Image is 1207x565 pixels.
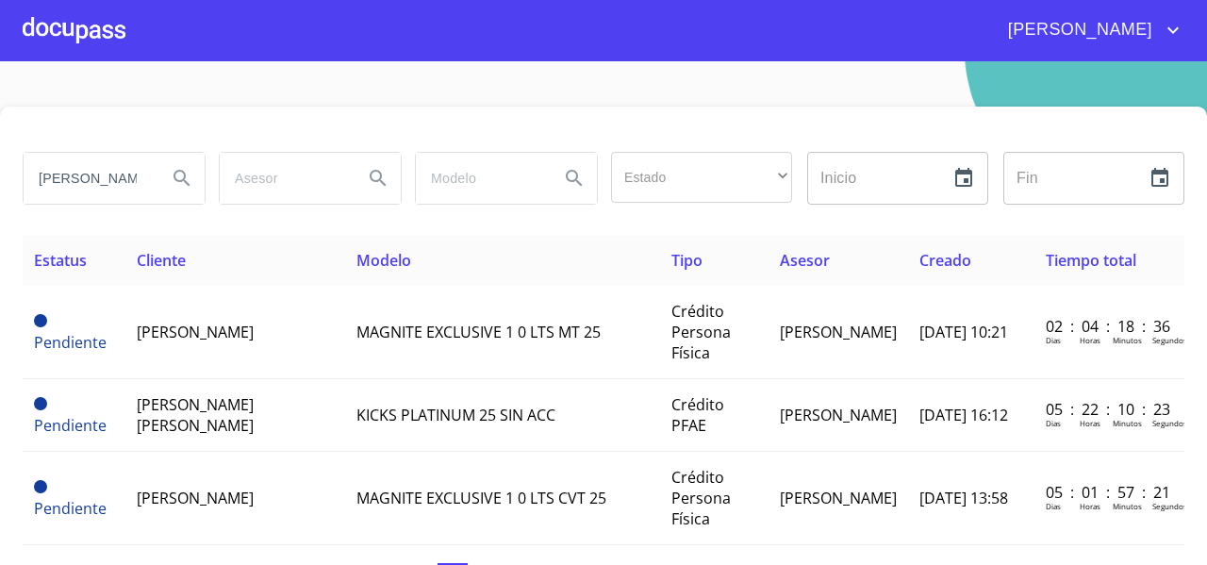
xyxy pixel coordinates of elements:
input: search [24,153,152,204]
p: Dias [1046,418,1061,428]
span: MAGNITE EXCLUSIVE 1 0 LTS MT 25 [356,322,601,342]
p: Segundos [1152,335,1187,345]
p: Dias [1046,335,1061,345]
button: Search [355,156,401,201]
span: [PERSON_NAME] [137,322,254,342]
p: Segundos [1152,501,1187,511]
span: Tipo [671,250,703,271]
p: Horas [1080,335,1100,345]
span: [PERSON_NAME] [994,15,1162,45]
span: [PERSON_NAME] [137,488,254,508]
div: ​ [611,152,792,203]
span: Pendiente [34,498,107,519]
span: Crédito Persona Física [671,467,731,529]
input: search [416,153,544,204]
span: Crédito Persona Física [671,301,731,363]
input: search [220,153,348,204]
span: Crédito PFAE [671,394,724,436]
span: Cliente [137,250,186,271]
p: Dias [1046,501,1061,511]
p: Horas [1080,501,1100,511]
span: Estatus [34,250,87,271]
p: Minutos [1113,418,1142,428]
span: KICKS PLATINUM 25 SIN ACC [356,405,555,425]
span: [PERSON_NAME] [780,488,897,508]
p: 05 : 22 : 10 : 23 [1046,399,1173,420]
p: 02 : 04 : 18 : 36 [1046,316,1173,337]
span: Creado [919,250,971,271]
span: Tiempo total [1046,250,1136,271]
p: Segundos [1152,418,1187,428]
p: 05 : 01 : 57 : 21 [1046,482,1173,503]
span: Modelo [356,250,411,271]
span: Pendiente [34,332,107,353]
span: [DATE] 13:58 [919,488,1008,508]
p: Minutos [1113,335,1142,345]
span: Asesor [780,250,830,271]
span: [PERSON_NAME] [780,405,897,425]
button: Search [552,156,597,201]
span: Pendiente [34,415,107,436]
span: [DATE] 16:12 [919,405,1008,425]
p: Minutos [1113,501,1142,511]
span: Pendiente [34,314,47,327]
span: Pendiente [34,480,47,493]
p: Horas [1080,418,1100,428]
span: [PERSON_NAME] [PERSON_NAME] [137,394,254,436]
span: [PERSON_NAME] [780,322,897,342]
span: [DATE] 10:21 [919,322,1008,342]
span: MAGNITE EXCLUSIVE 1 0 LTS CVT 25 [356,488,606,508]
span: Pendiente [34,397,47,410]
button: account of current user [994,15,1184,45]
button: Search [159,156,205,201]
